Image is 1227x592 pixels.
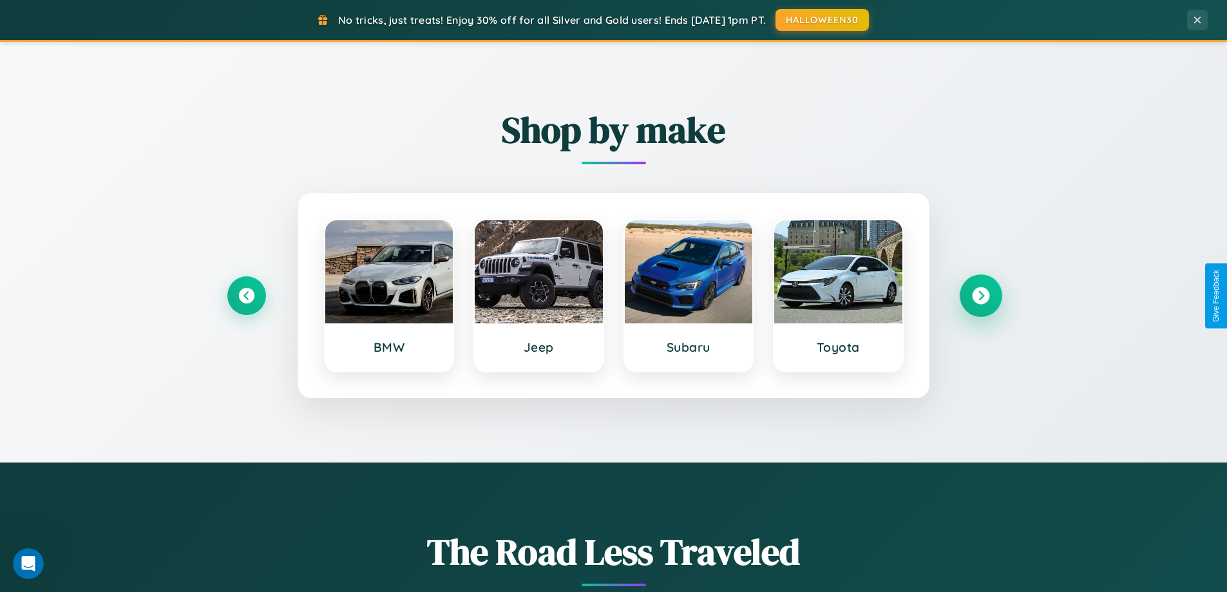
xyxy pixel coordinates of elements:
iframe: Intercom live chat [13,548,44,579]
h3: Toyota [787,339,889,355]
h1: The Road Less Traveled [227,527,1000,577]
div: Give Feedback [1212,270,1221,322]
h2: Shop by make [227,105,1000,155]
span: No tricks, just treats! Enjoy 30% off for all Silver and Gold users! Ends [DATE] 1pm PT. [338,14,766,26]
h3: BMW [338,339,441,355]
button: HALLOWEEN30 [775,9,869,31]
h3: Subaru [638,339,740,355]
h3: Jeep [488,339,590,355]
